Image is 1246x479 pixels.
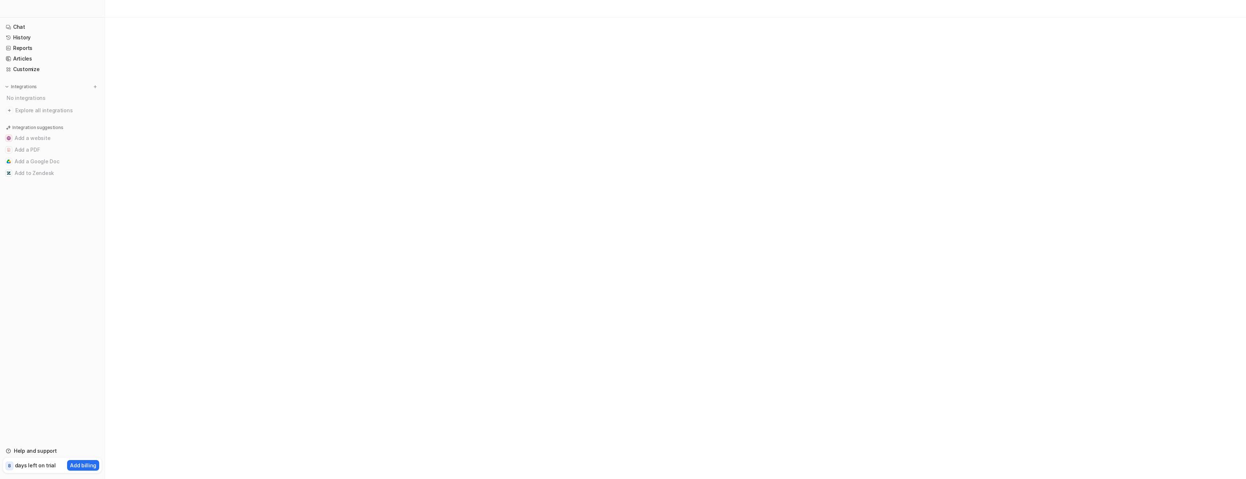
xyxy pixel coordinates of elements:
button: Add billing [67,460,99,471]
p: Integrations [11,84,37,90]
button: Add a PDFAdd a PDF [3,144,102,156]
a: History [3,32,102,43]
a: Help and support [3,446,102,456]
p: 8 [8,463,11,469]
img: expand menu [4,84,9,89]
button: Add to ZendeskAdd to Zendesk [3,167,102,179]
button: Add a Google DocAdd a Google Doc [3,156,102,167]
img: explore all integrations [6,107,13,114]
p: Add billing [70,462,96,469]
a: Chat [3,22,102,32]
button: Add a websiteAdd a website [3,132,102,144]
span: Explore all integrations [15,105,99,116]
img: Add a Google Doc [7,159,11,164]
img: menu_add.svg [93,84,98,89]
img: Add a website [7,136,11,140]
a: Explore all integrations [3,105,102,116]
a: Reports [3,43,102,53]
img: Add to Zendesk [7,171,11,175]
p: days left on trial [15,462,56,469]
a: Customize [3,64,102,74]
div: No integrations [4,92,102,104]
button: Integrations [3,83,39,90]
p: Integration suggestions [12,124,63,131]
img: Add a PDF [7,148,11,152]
a: Articles [3,54,102,64]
